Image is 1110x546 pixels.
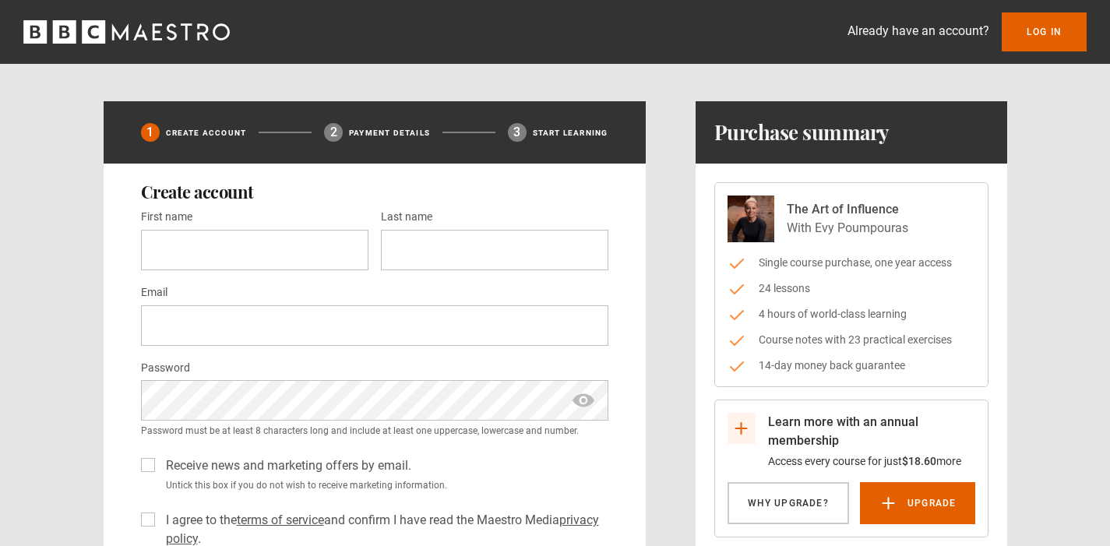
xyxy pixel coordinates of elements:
[571,380,596,421] span: show password
[237,513,324,527] a: terms of service
[768,413,974,450] p: Learn more with an annual membership
[860,482,974,524] a: Upgrade
[324,123,343,142] div: 2
[141,123,160,142] div: 1
[141,208,192,227] label: First name
[508,123,527,142] div: 3
[141,182,608,201] h2: Create account
[728,306,975,322] li: 4 hours of world-class learning
[23,20,230,44] svg: BBC Maestro
[728,255,975,271] li: Single course purchase, one year access
[160,456,411,475] label: Receive news and marketing offers by email.
[141,284,167,302] label: Email
[349,127,430,139] p: Payment details
[1002,12,1087,51] a: Log In
[141,359,190,378] label: Password
[166,127,247,139] p: Create Account
[787,219,908,238] p: With Evy Poumpouras
[728,280,975,297] li: 24 lessons
[533,127,608,139] p: Start learning
[381,208,432,227] label: Last name
[728,482,849,524] a: Why Upgrade?
[728,358,975,374] li: 14-day money back guarantee
[902,455,936,467] span: $18.60
[714,120,890,145] h1: Purchase summary
[787,200,908,219] p: The Art of Influence
[847,22,989,41] p: Already have an account?
[160,478,608,492] small: Untick this box if you do not wish to receive marketing information.
[728,332,975,348] li: Course notes with 23 practical exercises
[141,424,608,438] small: Password must be at least 8 characters long and include at least one uppercase, lowercase and num...
[768,453,974,470] p: Access every course for just more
